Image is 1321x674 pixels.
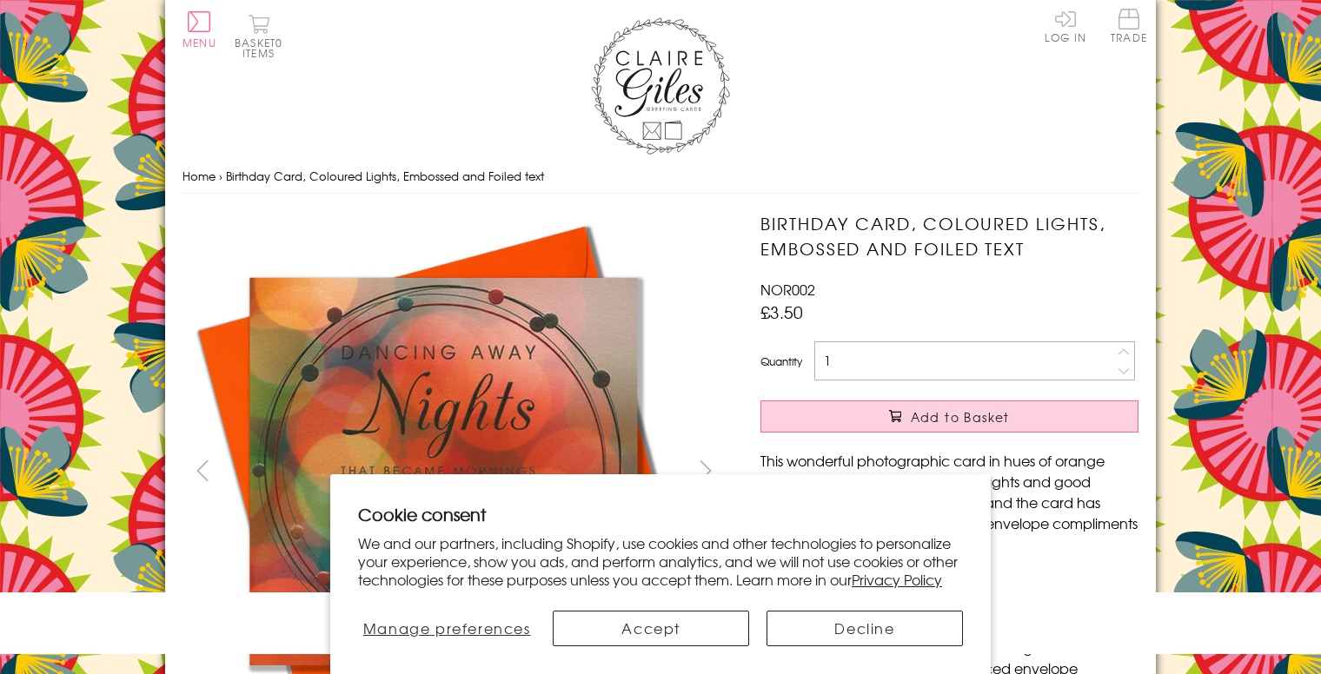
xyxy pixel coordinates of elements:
[1111,9,1147,43] span: Trade
[760,354,802,369] label: Quantity
[767,611,963,646] button: Decline
[760,400,1138,433] button: Add to Basket
[235,14,282,58] button: Basket0 items
[183,159,1138,195] nav: breadcrumbs
[183,168,216,184] a: Home
[363,618,531,638] span: Manage preferences
[553,611,749,646] button: Accept
[183,35,216,50] span: Menu
[852,569,942,590] a: Privacy Policy
[183,11,216,48] button: Menu
[760,279,815,300] span: NOR002
[219,168,222,184] span: ›
[358,534,963,588] p: We and our partners, including Shopify, use cookies and other technologies to personalize your ex...
[760,211,1138,261] h1: Birthday Card, Coloured Lights, Embossed and Foiled text
[591,17,730,155] img: Claire Giles Greetings Cards
[226,168,544,184] span: Birthday Card, Coloured Lights, Embossed and Foiled text
[1045,9,1086,43] a: Log In
[183,451,222,490] button: prev
[911,408,1010,426] span: Add to Basket
[358,502,963,526] h2: Cookie consent
[687,451,726,490] button: next
[1111,9,1147,46] a: Trade
[358,611,535,646] button: Manage preferences
[760,450,1138,554] p: This wonderful photographic card in hues of orange makes you think of dancing, late nights and go...
[760,300,803,324] span: £3.50
[242,35,282,61] span: 0 items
